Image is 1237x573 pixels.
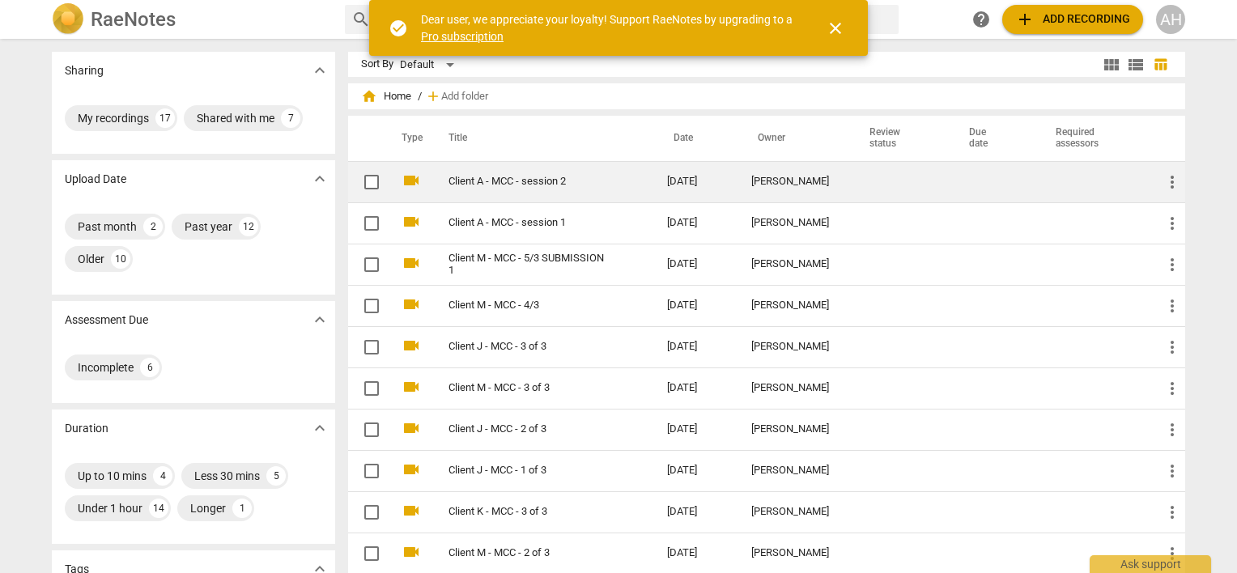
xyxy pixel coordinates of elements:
th: Owner [738,116,850,161]
div: Under 1 hour [78,500,142,516]
td: [DATE] [654,202,738,244]
span: videocam [402,501,421,520]
span: Add recording [1015,10,1130,29]
span: expand_more [310,169,329,189]
button: AH [1156,5,1185,34]
td: [DATE] [654,367,738,409]
span: expand_more [310,61,329,80]
span: more_vert [1163,172,1182,192]
span: table_chart [1153,57,1168,72]
span: more_vert [1163,461,1182,481]
span: expand_more [310,418,329,438]
a: Client M - MCC - 2 of 3 [448,547,609,559]
div: Longer [190,500,226,516]
span: videocam [402,377,421,397]
span: videocam [402,336,421,355]
a: Client J - MCC - 2 of 3 [448,423,609,435]
div: [PERSON_NAME] [751,258,837,270]
span: Add folder [441,91,488,103]
a: LogoRaeNotes [52,3,332,36]
a: Client A - MCC - session 1 [448,217,609,229]
span: add [425,88,441,104]
div: Dear user, we appreciate your loyalty! Support RaeNotes by upgrading to a [421,11,797,45]
div: Past month [78,219,137,235]
span: more_vert [1163,255,1182,274]
span: view_list [1126,55,1146,74]
span: expand_more [310,310,329,329]
div: 12 [239,217,258,236]
div: 14 [149,499,168,518]
span: home [361,88,377,104]
td: [DATE] [654,491,738,533]
a: Client M - MCC - 5/3 SUBMISSION 1 [448,253,609,277]
td: [DATE] [654,161,738,202]
span: videocam [402,542,421,562]
span: add [1015,10,1035,29]
span: help [971,10,991,29]
div: 17 [155,108,175,128]
div: [PERSON_NAME] [751,217,837,229]
th: Due date [950,116,1035,161]
span: more_vert [1163,379,1182,398]
button: List view [1124,53,1148,77]
div: [PERSON_NAME] [751,382,837,394]
div: Up to 10 mins [78,468,147,484]
button: Show more [308,58,332,83]
span: videocam [402,460,421,479]
th: Date [654,116,738,161]
div: [PERSON_NAME] [751,176,837,188]
button: Show more [308,416,332,440]
td: [DATE] [654,409,738,450]
a: Client M - MCC - 3 of 3 [448,382,609,394]
th: Title [429,116,654,161]
p: Upload Date [65,171,126,188]
span: videocam [402,418,421,438]
div: 2 [143,217,163,236]
p: Assessment Due [65,312,148,329]
span: more_vert [1163,503,1182,522]
div: [PERSON_NAME] [751,299,837,312]
td: [DATE] [654,285,738,326]
button: Show more [308,308,332,332]
div: 6 [140,358,159,377]
span: more_vert [1163,296,1182,316]
div: [PERSON_NAME] [751,465,837,477]
p: Sharing [65,62,104,79]
button: Table view [1148,53,1172,77]
span: search [351,10,371,29]
p: Duration [65,420,108,437]
th: Type [389,116,429,161]
span: check_circle [389,19,408,38]
span: view_module [1102,55,1121,74]
button: Upload [1002,5,1143,34]
th: Review status [850,116,950,161]
div: Sort By [361,58,393,70]
div: Past year [185,219,232,235]
div: My recordings [78,110,149,126]
span: videocam [402,253,421,273]
span: / [418,91,422,103]
img: Logo [52,3,84,36]
div: [PERSON_NAME] [751,506,837,518]
a: Client M - MCC - 4/3 [448,299,609,312]
a: Client J - MCC - 3 of 3 [448,341,609,353]
div: [PERSON_NAME] [751,423,837,435]
button: Show more [308,167,332,191]
span: more_vert [1163,544,1182,563]
span: videocam [402,212,421,231]
a: Pro subscription [421,30,504,43]
a: Client A - MCC - session 2 [448,176,609,188]
div: Ask support [1090,555,1211,573]
span: close [826,19,845,38]
div: Default [400,52,460,78]
span: more_vert [1163,214,1182,233]
div: [PERSON_NAME] [751,547,837,559]
a: Client K - MCC - 3 of 3 [448,506,609,518]
div: 4 [153,466,172,486]
span: more_vert [1163,420,1182,439]
div: 10 [111,249,130,269]
div: Incomplete [78,359,134,376]
span: videocam [402,295,421,314]
div: Shared with me [197,110,274,126]
div: [PERSON_NAME] [751,341,837,353]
